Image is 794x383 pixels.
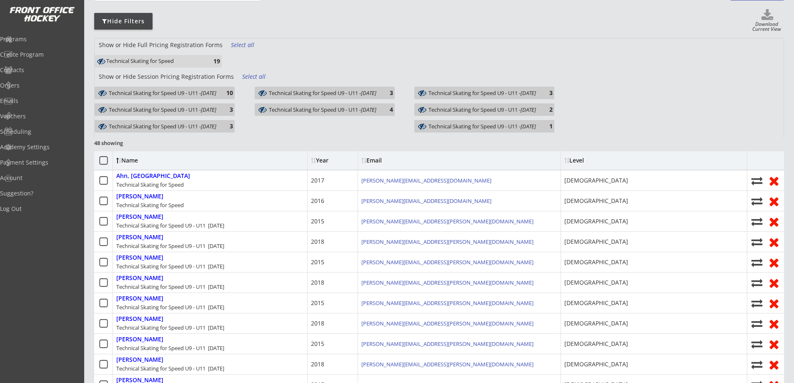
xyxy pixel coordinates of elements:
div: Show or Hide Full Pricing Registration Forms [95,41,227,49]
div: 2015 [311,217,324,225]
div: Technical Skating for Speed U9 - U11 [109,89,216,97]
div: 3 [216,106,233,113]
div: Download Current View [749,22,784,33]
div: 4 [376,106,393,113]
div: Technical Skating for Speed U9 - U11 - [428,107,536,113]
button: Click to download full roster. Your browser settings may try to block it, check your security set... [751,9,784,22]
div: Technical Skating for Speed U9 - U11 [109,106,216,114]
a: [PERSON_NAME][EMAIL_ADDRESS][PERSON_NAME][DOMAIN_NAME] [361,340,534,348]
div: [DEMOGRAPHIC_DATA] [564,258,628,266]
div: [DEMOGRAPHIC_DATA] [564,278,628,287]
button: Move player [751,318,763,329]
em: [DATE] [521,89,536,97]
button: Move player [751,236,763,248]
div: Technical Skating for Speed U9 - U11 - [109,107,216,113]
div: [DEMOGRAPHIC_DATA] [564,217,628,225]
div: 10 [216,90,233,96]
div: 2018 [311,360,324,368]
div: Technical Skating for Speed U9 - U11 - [428,90,536,96]
em: [DATE] [201,106,216,113]
div: Technical Skating for Speed U9 - U11 [DATE] [116,222,224,229]
button: Move player [751,298,763,309]
button: Move player [751,195,763,207]
div: [PERSON_NAME] [116,356,163,363]
div: [DEMOGRAPHIC_DATA] [564,360,628,368]
div: 2018 [311,319,324,328]
div: 2017 [311,176,324,185]
em: [DATE] [521,123,536,130]
img: FOH%20White%20Logo%20Transparent.png [9,7,75,22]
div: Name [116,158,184,163]
div: [PERSON_NAME] [116,336,163,343]
div: Technical Skating for Speed [116,181,184,188]
div: [DEMOGRAPHIC_DATA] [564,340,628,348]
a: [PERSON_NAME][EMAIL_ADDRESS][DOMAIN_NAME] [361,177,491,184]
div: [PERSON_NAME] [116,315,163,323]
div: [PERSON_NAME] [116,193,163,200]
div: [DEMOGRAPHIC_DATA] [564,238,628,246]
div: [PERSON_NAME] [116,295,163,302]
div: 2015 [311,340,324,348]
div: [PERSON_NAME] [116,254,163,261]
div: Select all [231,41,262,49]
div: Technical Skating for Speed U9 - U11 - [269,107,376,113]
div: [PERSON_NAME] [116,275,163,282]
div: Show or Hide Session Pricing Registration Forms [95,73,238,81]
div: Technical Skating for Speed U9 - U11 [DATE] [116,365,224,372]
button: Remove from roster (no refund) [767,338,781,350]
div: 1 [536,123,553,129]
button: Move player [751,216,763,227]
a: [PERSON_NAME][EMAIL_ADDRESS][PERSON_NAME][DOMAIN_NAME] [361,320,534,327]
div: Technical Skating for Speed U9 - U11 [428,106,536,114]
button: Remove from roster (no refund) [767,276,781,289]
div: Technical Skating for Speed U9 - U11 [DATE] [116,242,224,250]
div: Technical Skating for Speed U9 - U11 [269,106,376,114]
em: [DATE] [201,89,216,97]
div: [DEMOGRAPHIC_DATA] [564,197,628,205]
div: Select all [242,73,273,81]
div: [DEMOGRAPHIC_DATA] [564,176,628,185]
div: Technical Skating for Speed U9 - U11 [269,89,376,97]
div: Technical Skating for Speed U9 - U11 - [109,123,216,129]
div: Technical Skating for Speed U9 - U11 [DATE] [116,344,224,352]
em: [DATE] [361,89,376,97]
a: [PERSON_NAME][EMAIL_ADDRESS][PERSON_NAME][DOMAIN_NAME] [361,218,534,225]
em: [DATE] [201,123,216,130]
div: [DEMOGRAPHIC_DATA] [564,299,628,307]
button: Remove from roster (no refund) [767,297,781,310]
div: Technical Skating for Speed U9 - U11 [DATE] [116,263,224,270]
div: Technical Skating for Speed U9 - U11 - [269,90,376,96]
button: Remove from roster (no refund) [767,235,781,248]
div: Technical Skating for Speed U9 - U11 [DATE] [116,303,224,311]
div: Technical Skating for Speed [106,58,203,65]
div: Email [361,158,436,163]
a: [PERSON_NAME][EMAIL_ADDRESS][PERSON_NAME][DOMAIN_NAME] [361,279,534,286]
div: Technical Skating for Speed U9 - U11 [109,123,216,130]
button: Remove from roster (no refund) [767,215,781,228]
div: Technical Skating for Speed U9 - U11 - [428,123,536,129]
button: Move player [751,257,763,268]
div: 3 [376,90,393,96]
div: 2015 [311,258,324,266]
button: Remove from roster (no refund) [767,195,781,208]
div: [PERSON_NAME] [116,234,163,241]
a: [PERSON_NAME][EMAIL_ADDRESS][DOMAIN_NAME] [361,197,491,205]
button: Remove from roster (no refund) [767,358,781,371]
a: [PERSON_NAME][EMAIL_ADDRESS][PERSON_NAME][DOMAIN_NAME] [361,238,534,245]
a: [PERSON_NAME][EMAIL_ADDRESS][PERSON_NAME][DOMAIN_NAME] [361,299,534,307]
div: Technical Skating for Speed U9 - U11 [428,123,536,130]
a: [PERSON_NAME][EMAIL_ADDRESS][PERSON_NAME][DOMAIN_NAME] [361,258,534,266]
div: Technical Skating for Speed [106,58,203,65]
button: Remove from roster (no refund) [767,174,781,187]
div: 2016 [311,197,324,205]
div: 19 [203,58,220,64]
div: Technical Skating for Speed [116,201,184,209]
button: Move player [751,338,763,350]
div: Technical Skating for Speed U9 - U11 - [109,90,216,96]
a: [PERSON_NAME][EMAIL_ADDRESS][PERSON_NAME][DOMAIN_NAME] [361,360,534,368]
div: Level [564,158,639,163]
div: [PERSON_NAME] [116,213,163,220]
em: [DATE] [521,106,536,113]
div: 2015 [311,299,324,307]
div: [DEMOGRAPHIC_DATA] [564,319,628,328]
